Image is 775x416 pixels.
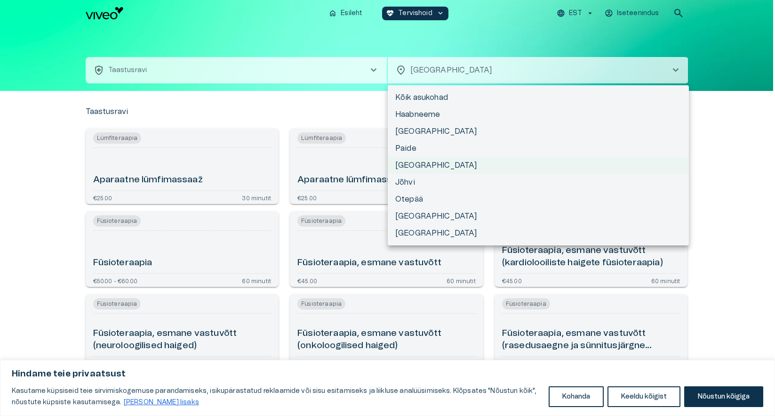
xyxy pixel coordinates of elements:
[388,208,689,225] li: [GEOGRAPHIC_DATA]
[388,157,689,174] li: [GEOGRAPHIC_DATA]
[123,399,200,406] a: Loe lisaks
[549,386,604,407] button: Kohanda
[388,89,689,106] li: Kõik asukohad
[12,368,763,380] p: Hindame teie privaatsust
[388,191,689,208] li: Otepää
[388,106,689,123] li: Haabneeme
[684,386,763,407] button: Nõustun kõigiga
[12,385,542,408] p: Kasutame küpsiseid teie sirvimiskogemuse parandamiseks, isikupärastatud reklaamide või sisu esita...
[388,174,689,191] li: Jõhvi
[388,225,689,242] li: [GEOGRAPHIC_DATA]
[388,140,689,157] li: Paide
[48,8,62,15] span: Help
[388,123,689,140] li: [GEOGRAPHIC_DATA]
[607,386,680,407] button: Keeldu kõigist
